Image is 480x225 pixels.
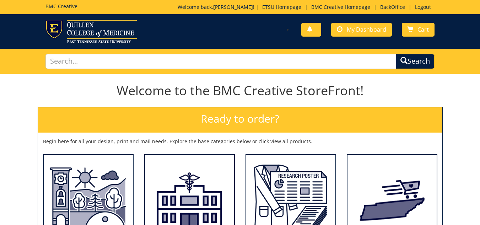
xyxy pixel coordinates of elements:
[38,107,442,133] h2: Ready to order?
[259,4,305,10] a: ETSU Homepage
[45,20,137,43] img: ETSU logo
[45,4,77,9] h5: BMC Creative
[411,4,435,10] a: Logout
[213,4,253,10] a: [PERSON_NAME]
[43,138,437,145] p: Begin here for all your design, print and mail needs. Explore the base categories below or click ...
[38,84,443,98] h1: Welcome to the BMC Creative StoreFront!
[178,4,435,11] p: Welcome back, ! | | | |
[45,54,397,69] input: Search...
[396,54,435,69] button: Search
[331,23,392,37] a: My Dashboard
[417,26,429,33] span: Cart
[402,23,435,37] a: Cart
[308,4,374,10] a: BMC Creative Homepage
[347,26,386,33] span: My Dashboard
[377,4,409,10] a: BackOffice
